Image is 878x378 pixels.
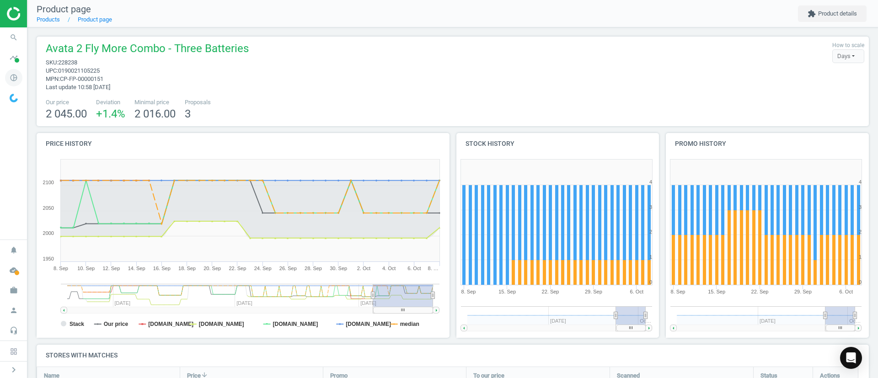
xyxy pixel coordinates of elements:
tspan: 16. Sep [153,266,171,271]
text: 2 [649,229,652,234]
span: Our price [46,98,87,106]
span: 2 045.00 [46,107,87,120]
i: chevron_right [8,364,19,375]
tspan: 4. Oct [382,266,396,271]
text: 2100 [43,180,54,185]
tspan: 15. Sep [708,289,725,294]
span: sku : [46,59,58,66]
button: chevron_right [2,364,25,376]
text: 4 [859,179,862,185]
tspan: Stack [70,321,84,327]
text: 1950 [43,256,54,261]
i: timeline [5,49,22,66]
i: cloud_done [5,261,22,279]
span: 228238 [58,59,77,66]
span: CP-FP-00000151 [60,75,103,82]
tspan: 20. Sep [203,266,221,271]
tspan: 8. Sep [54,266,68,271]
tspan: 10. Sep [77,266,95,271]
text: 3 [859,204,862,210]
a: Product page [78,16,112,23]
tspan: 22. Sep [541,289,559,294]
tspan: 8. Sep [461,289,476,294]
a: Products [37,16,60,23]
tspan: 22. Sep [751,289,769,294]
span: 0190021105225 [58,67,100,74]
tspan: Oc… [849,318,861,324]
tspan: 22. Sep [229,266,246,271]
i: pie_chart_outlined [5,69,22,86]
span: Product page [37,4,91,15]
span: Avata 2 Fly More Combo - Three Batteries [46,41,249,59]
text: 0 [649,279,652,285]
tspan: 8. Sep [671,289,685,294]
i: extension [808,10,816,18]
img: wGWNvw8QSZomAAAAABJRU5ErkJggg== [10,94,18,102]
tspan: 6. Oct [840,289,853,294]
text: 4 [649,179,652,185]
div: Days [832,49,864,63]
tspan: 29. Sep [794,289,812,294]
text: 2050 [43,205,54,211]
i: headset_mic [5,322,22,339]
tspan: 26. Sep [279,266,297,271]
button: extensionProduct details [798,5,867,22]
text: 3 [649,204,652,210]
i: work [5,282,22,299]
tspan: 2. Oct [357,266,370,271]
div: Open Intercom Messenger [840,347,862,369]
span: +1.4 % [96,107,125,120]
text: 1 [859,254,862,260]
tspan: [DOMAIN_NAME] [273,321,318,327]
img: ajHJNr6hYgQAAAAASUVORK5CYII= [7,7,72,21]
tspan: 12. Sep [102,266,120,271]
span: mpn : [46,75,60,82]
span: Minimal price [134,98,176,106]
tspan: 15. Sep [498,289,516,294]
i: person [5,302,22,319]
tspan: median [400,321,419,327]
tspan: Our price [104,321,128,327]
tspan: 14. Sep [128,266,145,271]
tspan: Oc… [640,318,651,324]
tspan: [DOMAIN_NAME] [346,321,391,327]
tspan: 8. … [428,266,439,271]
tspan: [DOMAIN_NAME] [148,321,193,327]
text: 2000 [43,230,54,236]
span: upc : [46,67,58,74]
tspan: 24. Sep [254,266,272,271]
text: 2 [859,229,862,234]
tspan: 6. Oct [407,266,421,271]
label: How to scale [832,42,864,49]
h4: Promo history [666,133,869,154]
tspan: 30. Sep [330,266,347,271]
tspan: 29. Sep [584,289,602,294]
h4: Stock history [456,133,659,154]
span: Proposals [185,98,211,106]
text: 0 [859,279,862,285]
i: notifications [5,241,22,259]
tspan: 28. Sep [305,266,322,271]
span: Deviation [96,98,125,106]
tspan: 18. Sep [178,266,196,271]
span: Last update 10:58 [DATE] [46,84,110,91]
span: 3 [185,107,191,120]
h4: Stores with matches [37,345,869,366]
i: search [5,29,22,46]
span: 2 016.00 [134,107,176,120]
tspan: 6. Oct [630,289,643,294]
text: 1 [649,254,652,260]
h4: Price history [37,133,450,154]
tspan: [DOMAIN_NAME] [199,321,244,327]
